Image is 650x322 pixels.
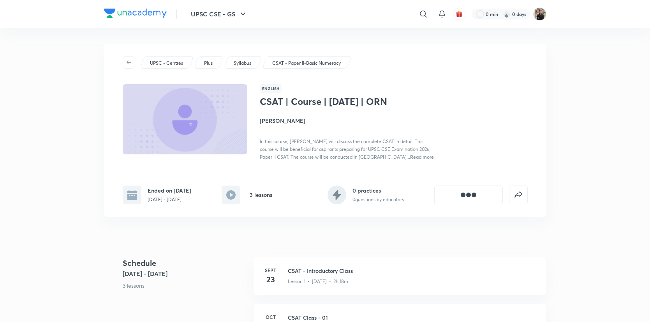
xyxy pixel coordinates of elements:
[203,60,214,67] a: Plus
[254,257,546,304] a: Sept23CSAT - Introductory ClassLesson 1 • [DATE] • 2h 18m
[123,269,247,278] h5: [DATE] - [DATE]
[123,257,247,269] h4: Schedule
[288,313,537,322] h3: CSAT Class - 01
[272,60,341,67] p: CSAT - Paper II-Basic Numeracy
[410,154,434,160] span: Read more
[234,60,251,67] p: Syllabus
[260,138,431,160] span: In this course, [PERSON_NAME] will discuss the complete CSAT in detail. This course will be benef...
[204,60,213,67] p: Plus
[263,313,278,320] h6: Oct
[150,60,183,67] p: UPSC - Centres
[148,186,191,195] h6: Ended on [DATE]
[148,60,184,67] a: UPSC - Centres
[250,191,272,199] h6: 3 lessons
[148,196,191,203] p: [DATE] - [DATE]
[263,267,278,274] h6: Sept
[263,274,278,285] h4: 23
[352,186,404,195] h6: 0 practices
[271,60,342,67] a: CSAT - Paper II-Basic Numeracy
[232,60,252,67] a: Syllabus
[104,9,167,20] a: Company Logo
[123,281,247,290] p: 3 lessons
[533,7,546,21] img: Yudhishthir
[260,84,282,93] span: English
[288,267,537,275] h3: CSAT - Introductory Class
[288,278,348,285] p: Lesson 1 • [DATE] • 2h 18m
[352,196,404,203] p: 0 questions by educators
[509,186,528,204] button: false
[186,6,252,22] button: UPSC CSE - GS
[503,10,511,18] img: streak
[260,96,387,107] h1: CSAT | Course | [DATE] | ORN
[434,186,503,204] button: [object Object]
[260,117,434,125] h4: [PERSON_NAME]
[453,8,465,20] button: avatar
[104,9,167,18] img: Company Logo
[456,11,463,18] img: avatar
[121,83,248,155] img: Thumbnail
